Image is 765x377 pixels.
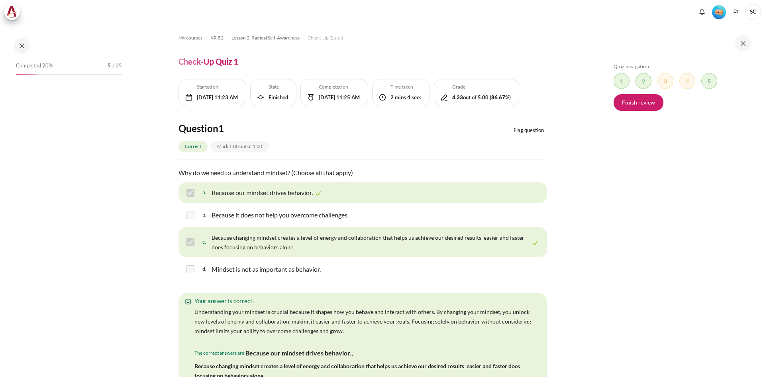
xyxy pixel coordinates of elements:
[390,94,422,102] div: 2 mins 4 secs
[194,308,531,334] span: Understanding your mindset is crucial because it shapes how you behave and interact with others. ...
[745,4,761,20] span: SC
[679,73,695,89] a: 4
[178,33,202,43] a: My courses
[614,63,747,115] section: Blocks
[6,6,18,18] img: Architeck
[636,73,651,89] a: 2
[178,32,547,44] nav: Navigation bar
[452,94,511,102] div: out of 5.00 ( %)
[614,63,747,70] h5: Quiz navigation
[514,126,544,134] span: Flag question
[212,234,524,251] span: Because changing mindset creates a level of energy and collaboration that helps us achieve our de...
[212,210,349,220] p: Because it does not help you overcome challenges.
[210,33,224,43] a: KR B2
[112,62,122,70] span: / 25
[745,4,761,20] a: User menu
[390,83,422,91] h5: Time taken
[614,73,630,89] a: 1
[212,188,313,197] p: Because our mindset drives behavior.
[452,83,511,91] h5: Grade
[709,4,729,19] a: Level #1
[308,33,343,43] a: Check-Up Quiz 1
[452,94,463,101] b: 4.33
[4,4,24,20] a: Architeck Architeck
[319,83,360,91] h5: Completed on
[218,122,224,134] span: 1
[202,231,210,253] span: c.
[178,141,208,152] div: Correct
[712,5,726,19] img: Level #1
[308,34,343,41] span: Check-Up Quiz 1
[202,209,210,221] span: b.
[231,33,300,43] a: Lesson 2: Radical Self-Awareness
[491,94,505,101] b: 86.67
[712,4,726,19] div: Level #1
[16,62,53,70] span: Completed 20%
[319,94,360,102] div: [DATE] 11:25 AM
[211,141,269,152] div: Mark 1.00 out of 1.00
[16,74,37,75] div: 20%
[190,296,535,306] div: Your answer is correct.
[210,34,224,41] span: KR B2
[178,122,314,134] h4: Question
[269,83,288,91] h5: State
[701,73,717,89] a: 5
[197,94,238,102] div: [DATE] 11:23 AM
[231,34,300,41] span: Lesson 2: Radical Self-Awareness
[614,94,663,111] a: Finish review
[178,56,238,67] h4: Check-Up Quiz 1
[202,186,210,199] span: a.
[197,83,238,91] h5: Started on
[314,189,322,197] img: Correct
[657,73,673,89] a: 3
[269,94,288,102] div: Finished
[178,34,202,41] span: My courses
[178,168,547,178] p: Why do we need to understand mindset? (Choose all that apply)
[531,239,539,247] img: Correct
[730,6,742,18] button: Languages
[245,348,353,358] p: Because our mindset drives behavior.,
[108,62,111,70] span: 5
[696,6,708,18] div: Show notification window with no new notifications
[212,264,321,274] p: Mindset is not as important as behavior.
[202,263,210,276] span: d.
